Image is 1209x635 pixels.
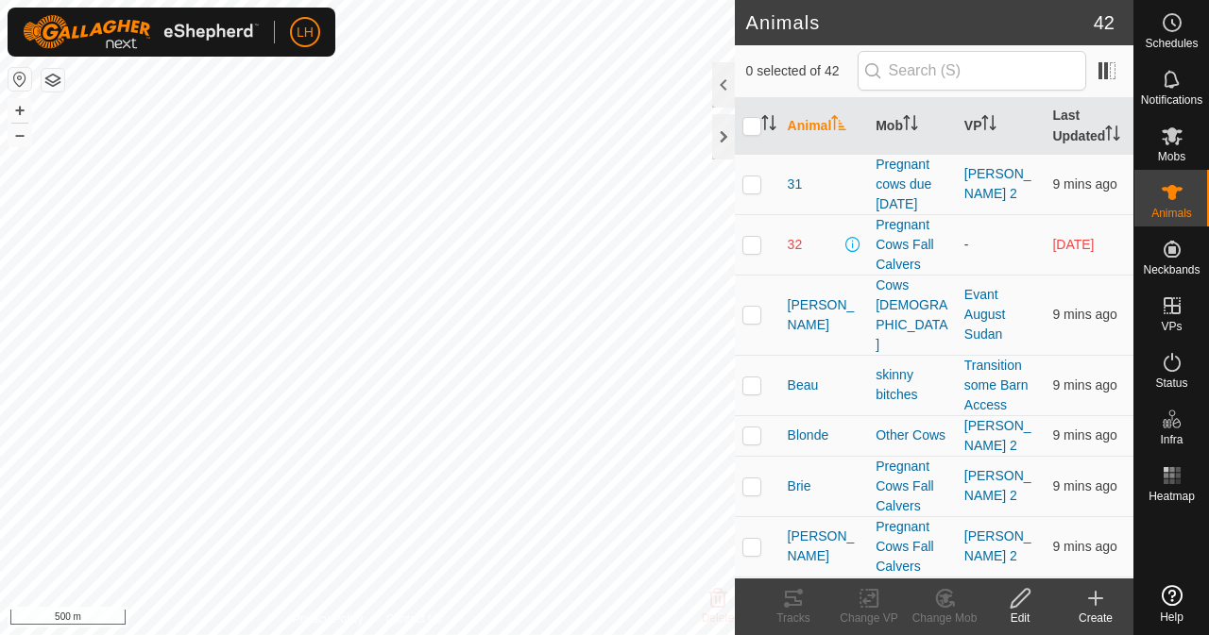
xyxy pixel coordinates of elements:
[788,426,829,445] span: Blonde
[746,11,1094,34] h2: Animals
[1158,151,1185,162] span: Mobs
[876,457,949,516] div: Pregnant Cows Fall Calvers
[964,237,969,252] app-display-virtual-paddock-transition: -
[876,155,949,214] div: Pregnant cows due [DATE]
[756,610,831,627] div: Tracks
[964,528,1031,563] a: [PERSON_NAME] 2
[788,526,861,566] span: [PERSON_NAME]
[1045,98,1133,155] th: Last Updated
[788,295,861,335] span: [PERSON_NAME]
[907,610,982,627] div: Change Mob
[788,476,811,496] span: Brie
[964,358,1029,412] a: Transition some Barn Access
[1160,434,1183,445] span: Infra
[1058,610,1133,627] div: Create
[746,61,858,81] span: 0 selected of 42
[876,517,949,577] div: Pregnant Cows Fall Calvers
[293,610,364,627] a: Privacy Policy
[964,418,1031,453] a: [PERSON_NAME] 2
[964,166,1031,201] a: [PERSON_NAME] 2
[297,23,314,42] span: LH
[876,215,949,275] div: Pregnant Cows Fall Calvers
[1052,427,1116,443] span: 28 Aug 2025, 4:58 pm
[1052,478,1116,493] span: 28 Aug 2025, 4:57 pm
[1160,611,1183,623] span: Help
[876,365,949,405] div: skinny bitches
[1052,307,1116,322] span: 28 Aug 2025, 4:57 pm
[1094,8,1115,37] span: 42
[1052,377,1116,393] span: 28 Aug 2025, 4:58 pm
[964,287,1006,342] a: Evant August Sudan
[903,118,918,133] p-sorticon: Activate to sort
[876,426,949,445] div: Other Cows
[761,118,776,133] p-sorticon: Activate to sort
[1134,577,1209,630] a: Help
[788,376,819,395] span: Beau
[23,15,259,49] img: Gallagher Logo
[9,68,31,91] button: Reset Map
[982,610,1058,627] div: Edit
[1105,128,1120,143] p-sorticon: Activate to sort
[1141,94,1202,106] span: Notifications
[1161,321,1182,332] span: VPs
[1052,539,1116,554] span: 28 Aug 2025, 4:57 pm
[1052,237,1094,252] span: 24 Aug 2025, 11:28 am
[876,276,949,355] div: Cows [DEMOGRAPHIC_DATA]
[831,118,846,133] p-sorticon: Activate to sort
[868,98,957,155] th: Mob
[858,51,1086,91] input: Search (S)
[9,124,31,146] button: –
[9,99,31,122] button: +
[788,175,803,194] span: 31
[385,610,441,627] a: Contact Us
[42,69,64,92] button: Map Layers
[1149,491,1195,502] span: Heatmap
[1151,208,1192,219] span: Animals
[957,98,1046,155] th: VP
[788,235,803,255] span: 32
[964,468,1031,503] a: [PERSON_NAME] 2
[1145,38,1198,49] span: Schedules
[831,610,907,627] div: Change VP
[1052,176,1116,192] span: 28 Aug 2025, 4:57 pm
[1155,377,1187,389] span: Status
[1143,264,1200,276] span: Neckbands
[780,98,869,155] th: Animal
[981,118,996,133] p-sorticon: Activate to sort
[788,577,861,617] span: ChiefExecutive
